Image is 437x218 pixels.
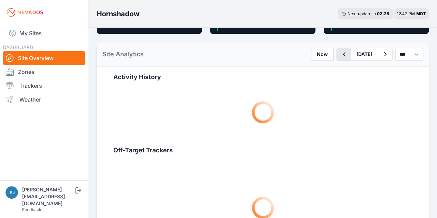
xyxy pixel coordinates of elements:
[113,72,412,82] h2: Activity History
[102,49,144,59] h2: Site Analytics
[3,25,85,41] a: My Sites
[416,11,426,16] span: MDT
[6,186,18,199] img: jos@nevados.solar
[97,9,140,19] h3: Hornshadow
[397,11,415,16] span: 12:42 PM
[377,11,389,17] div: 02 : 25
[351,48,378,60] button: [DATE]
[97,5,140,23] nav: Breadcrumb
[3,65,85,79] a: Zones
[311,48,334,61] button: Now
[22,186,74,207] div: [PERSON_NAME][EMAIL_ADDRESS][DOMAIN_NAME]
[6,7,44,18] img: Nevados
[113,145,412,155] h2: Off-Target Trackers
[3,93,85,106] a: Weather
[3,51,85,65] a: Site Overview
[3,79,85,93] a: Trackers
[22,207,41,212] a: Feedback
[3,44,33,50] span: DASHBOARD
[348,11,376,16] span: Next update in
